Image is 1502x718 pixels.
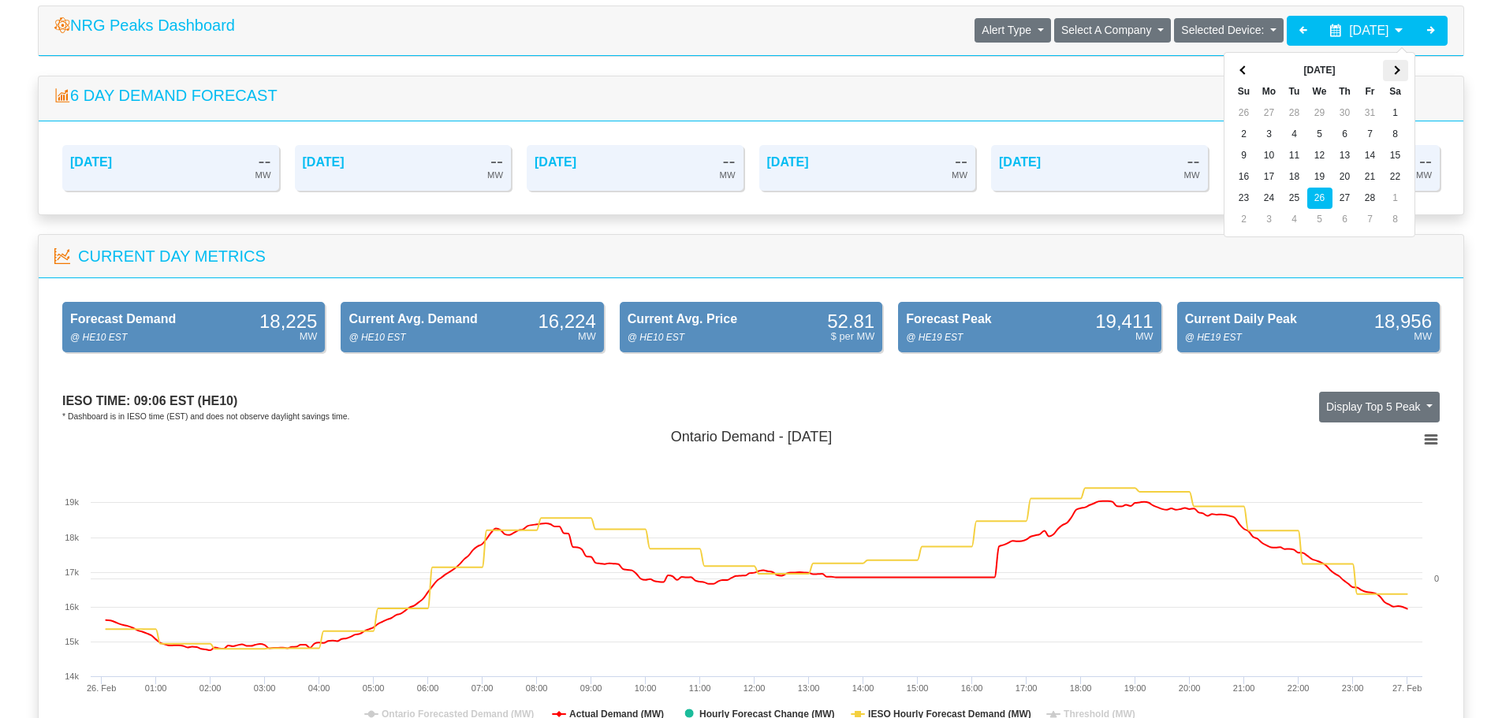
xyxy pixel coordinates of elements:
[906,330,963,344] div: @ HE19 EST
[300,329,318,344] div: MW
[1383,166,1408,188] td: 22
[723,153,736,168] div: --
[1383,145,1408,166] td: 15
[1358,166,1383,188] td: 21
[363,683,385,693] text: 05:00
[1282,102,1307,124] td: 28
[1374,314,1432,329] div: 18,956
[999,155,1041,169] a: [DATE]
[471,683,494,693] text: 07:00
[1414,329,1432,344] div: MW
[1383,81,1408,102] th: Sa
[1332,102,1358,124] td: 30
[1282,124,1307,145] td: 4
[798,683,820,693] text: 13:00
[906,310,992,329] div: Forecast Peak
[982,24,1031,36] span: Alert Type
[1257,124,1282,145] td: 3
[1232,188,1257,209] td: 23
[1054,18,1171,43] button: Select A Company
[65,533,79,542] text: 18k
[580,683,602,693] text: 09:00
[535,155,576,169] a: [DATE]
[54,16,235,35] h5: NRG Peaks Dashboard
[635,683,657,693] text: 10:00
[62,394,130,407] span: IESO time:
[689,683,711,693] text: 11:00
[628,310,737,329] div: Current Avg. Price
[259,314,317,329] div: 18,225
[1257,81,1282,102] th: Mo
[1383,188,1408,209] td: 1
[1358,124,1383,145] td: 7
[1358,209,1383,230] td: 7
[1358,145,1383,166] td: 14
[1232,81,1257,102] th: Su
[1307,124,1332,145] td: 5
[1307,188,1332,209] td: 26
[1257,209,1282,230] td: 3
[526,683,548,693] text: 08:00
[1332,124,1358,145] td: 6
[1185,330,1242,344] div: @ HE19 EST
[720,168,736,183] div: MW
[831,329,874,344] div: $ per MW
[1282,209,1307,230] td: 4
[70,310,176,329] div: Forecast Demand
[1185,310,1297,329] div: Current Daily Peak
[1016,683,1038,693] text: 17:00
[975,18,1050,43] button: Alert Type
[1232,166,1257,188] td: 16
[199,683,222,693] text: 02:00
[1383,102,1408,124] td: 1
[767,155,809,169] a: [DATE]
[1319,392,1440,423] button: Display Top 5 Peak
[1307,81,1332,102] th: We
[348,310,477,329] div: Current Avg. Demand
[1332,209,1358,230] td: 6
[1358,81,1383,102] th: Fr
[1358,102,1383,124] td: 31
[1349,24,1388,37] span: [DATE]
[1282,145,1307,166] td: 11
[1257,60,1383,81] th: [DATE]
[671,429,833,445] tspan: Ontario Demand - [DATE]
[852,683,874,693] text: 14:00
[1232,145,1257,166] td: 9
[1358,188,1383,209] td: 28
[65,602,79,612] text: 16k
[1307,145,1332,166] td: 12
[78,244,266,268] div: Current Day Metrics
[1257,188,1282,209] td: 24
[1135,329,1154,344] div: MW
[65,671,79,681] text: 14k
[1257,102,1282,124] td: 27
[487,168,503,183] div: MW
[1332,81,1358,102] th: Th
[1307,166,1332,188] td: 19
[54,86,1448,105] h5: 6 Day Demand Forecast
[1282,166,1307,188] td: 18
[1282,188,1307,209] td: 25
[1307,102,1332,124] td: 29
[303,155,345,169] a: [DATE]
[1288,683,1310,693] text: 22:00
[348,330,405,344] div: @ HE10 EST
[254,683,276,693] text: 03:00
[65,497,79,507] text: 19k
[259,153,271,168] div: --
[1383,124,1408,145] td: 8
[1326,400,1421,413] span: Display Top 5 Peak
[1434,574,1439,583] text: 0
[952,168,967,183] div: MW
[1124,683,1146,693] text: 19:00
[70,155,112,169] a: [DATE]
[1282,81,1307,102] th: Tu
[65,567,79,577] text: 17k
[907,683,929,693] text: 15:00
[1416,168,1432,183] div: MW
[65,637,79,646] text: 15k
[1419,153,1432,168] div: --
[1257,166,1282,188] td: 17
[1174,18,1284,43] button: Selected Device:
